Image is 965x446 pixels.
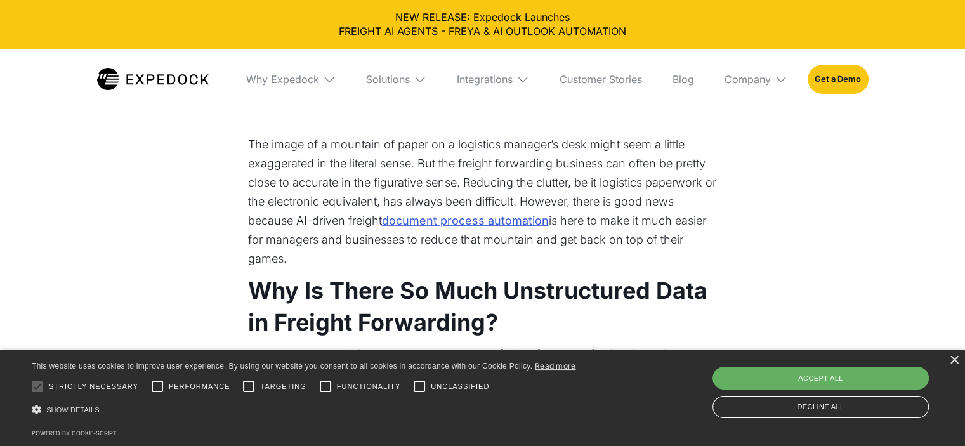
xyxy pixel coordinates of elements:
[260,381,306,392] span: Targeting
[902,385,965,446] iframe: Chat Widget
[246,73,319,86] div: Why Expedock
[356,49,437,110] div: Solutions
[382,211,549,230] a: document process automation
[949,356,959,365] div: Close
[10,10,955,39] div: NEW RELEASE: Expedock Launches
[902,385,965,446] div: 聊天小工具
[32,362,532,371] span: This website uses cookies to improve user experience. By using our website you consent to all coo...
[248,277,707,336] strong: Why Is There So Much Unstructured Data in Freight Forwarding?
[32,401,576,419] div: Show details
[712,396,929,418] div: Decline all
[662,49,704,110] a: Blog
[46,406,100,414] span: Show details
[337,381,400,392] span: Functionality
[169,381,230,392] span: Performance
[457,73,513,86] div: Integrations
[10,24,955,38] a: FREIGHT AI AGENTS - FREYA & AI OUTLOOK AUTOMATION
[714,49,798,110] div: Company
[32,430,117,436] a: Powered by cookie-script
[549,49,652,110] a: Customer Stories
[535,361,576,371] a: Read more
[712,367,929,390] div: Accept all
[236,49,346,110] div: Why Expedock
[725,73,771,86] div: Company
[447,49,539,110] div: Integrations
[248,344,718,402] p: Manual analog logistics paperwork can leave a freight forwarder feeling like trying to drive a tr...
[49,381,138,392] span: Strictly necessary
[431,381,489,392] span: Unclassified
[248,135,718,268] p: The image of a mountain of paper on a logistics manager’s desk might seem a little exaggerated in...
[366,73,410,86] div: Solutions
[808,65,868,94] a: Get a Demo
